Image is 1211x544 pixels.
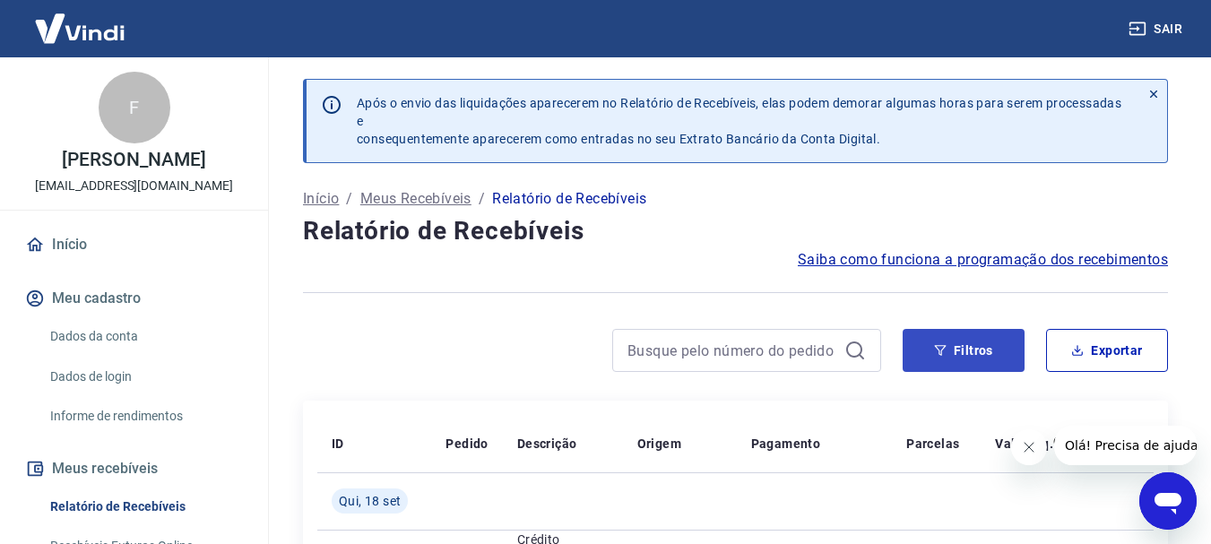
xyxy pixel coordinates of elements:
p: [EMAIL_ADDRESS][DOMAIN_NAME] [35,177,233,195]
a: Informe de rendimentos [43,398,247,435]
p: Pagamento [751,435,821,453]
a: Dados de login [43,358,247,395]
iframe: Botão para abrir a janela de mensagens [1139,472,1197,530]
p: Relatório de Recebíveis [492,188,646,210]
div: F [99,72,170,143]
p: Pedido [445,435,488,453]
p: Valor Líq. [995,435,1053,453]
button: Meu cadastro [22,279,247,318]
p: Origem [637,435,681,453]
button: Exportar [1046,329,1168,372]
button: Meus recebíveis [22,449,247,488]
a: Início [303,188,339,210]
input: Busque pelo número do pedido [627,337,837,364]
p: Parcelas [906,435,959,453]
a: Relatório de Recebíveis [43,488,247,525]
p: ID [332,435,344,453]
h4: Relatório de Recebíveis [303,213,1168,249]
p: / [479,188,485,210]
p: Descrição [517,435,577,453]
a: Meus Recebíveis [360,188,471,210]
a: Saiba como funciona a programação dos recebimentos [798,249,1168,271]
p: [PERSON_NAME] [62,151,205,169]
a: Início [22,225,247,264]
p: / [346,188,352,210]
a: Dados da conta [43,318,247,355]
p: Após o envio das liquidações aparecerem no Relatório de Recebíveis, elas podem demorar algumas ho... [357,94,1126,148]
button: Sair [1125,13,1189,46]
button: Filtros [903,329,1025,372]
img: Vindi [22,1,138,56]
span: Qui, 18 set [339,492,401,510]
iframe: Mensagem da empresa [1054,426,1197,465]
iframe: Fechar mensagem [1011,429,1047,465]
span: Olá! Precisa de ajuda? [11,13,151,27]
